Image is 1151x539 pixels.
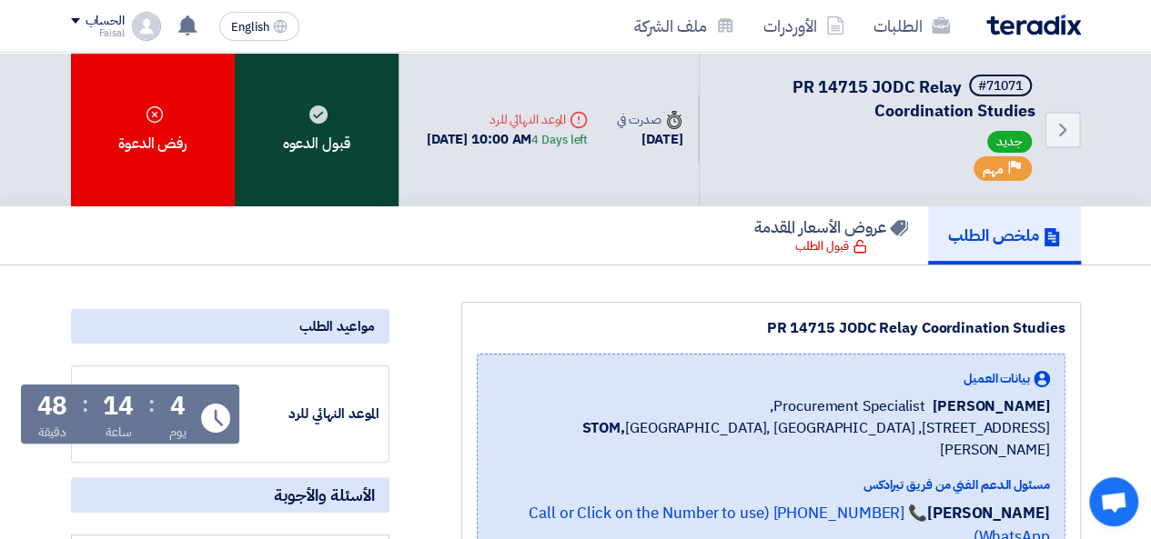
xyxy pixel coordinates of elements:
h5: PR 14715 JODC Relay Coordination Studies [722,75,1035,122]
div: قبول الطلب [795,237,867,255]
div: رفض الدعوة [71,53,235,206]
div: 4 [170,394,186,419]
span: Procurement Specialist, [770,395,925,417]
div: Faisal [71,28,125,38]
span: English [231,21,269,34]
div: الموعد النهائي للرد [427,110,588,129]
img: profile_test.png [132,12,161,41]
span: الأسئلة والأجوبة [274,484,375,505]
a: الأوردرات [749,5,859,47]
a: الطلبات [859,5,964,47]
b: STOM, [581,417,625,439]
div: [DATE] [617,129,682,150]
div: يوم [169,423,187,442]
strong: [PERSON_NAME] [927,502,1050,524]
h5: عروض الأسعار المقدمة [754,216,908,237]
div: مواعيد الطلب [71,309,389,344]
span: مهم [983,161,1004,178]
div: : [148,388,155,421]
span: PR 14715 JODC Relay Coordination Studies [793,75,1035,123]
img: Teradix logo [986,15,1081,35]
span: جديد [987,131,1032,153]
div: دقيقة [38,423,66,442]
span: بيانات العميل [964,369,1030,388]
a: عروض الأسعار المقدمة قبول الطلب [734,206,928,265]
div: الحساب [86,14,125,29]
div: مسئول الدعم الفني من فريق تيرادكس [492,475,1050,494]
a: Open chat [1089,477,1138,526]
h5: ملخص الطلب [948,225,1061,245]
button: English [219,12,299,41]
div: [DATE] 10:00 AM [427,129,588,150]
a: ملف الشركة [620,5,749,47]
a: ملخص الطلب [928,206,1081,265]
span: [PERSON_NAME] [933,395,1050,417]
span: [GEOGRAPHIC_DATA], [GEOGRAPHIC_DATA] ,[STREET_ADDRESS][PERSON_NAME] [492,417,1050,461]
div: ساعة [106,423,132,442]
div: الموعد النهائي للرد [243,404,379,424]
div: 14 [103,394,134,419]
div: صدرت في [617,110,682,129]
div: PR 14715 JODC Relay Coordination Studies [477,317,1065,339]
div: : [82,388,88,421]
div: #71071 [978,80,1023,93]
div: قبول الدعوه [235,53,399,206]
div: 48 [37,394,68,419]
div: 4 Days left [531,131,588,149]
